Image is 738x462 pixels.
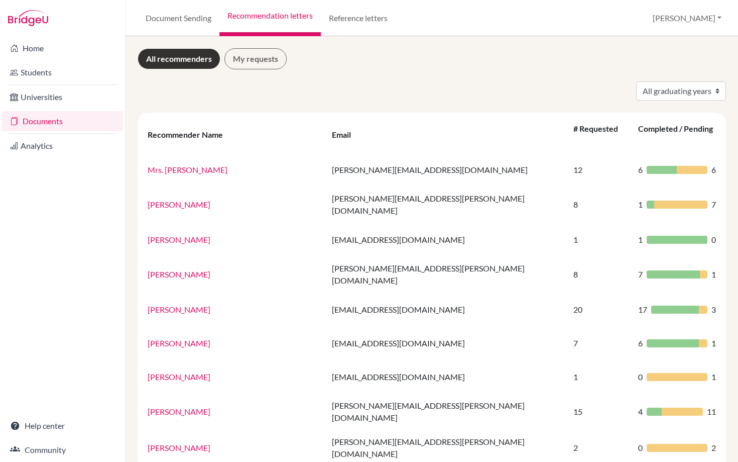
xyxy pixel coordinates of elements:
td: 12 [567,153,632,187]
td: [PERSON_NAME][EMAIL_ADDRESS][DOMAIN_NAME] [326,153,568,187]
span: 17 [638,304,647,316]
span: 0 [711,234,716,246]
a: Analytics [2,136,123,156]
td: [EMAIL_ADDRESS][DOMAIN_NAME] [326,223,568,256]
td: [PERSON_NAME][EMAIL_ADDRESS][PERSON_NAME][DOMAIN_NAME] [326,394,568,430]
a: Mrs. [PERSON_NAME] [148,165,227,174]
td: 15 [567,394,632,430]
span: 6 [638,164,643,176]
td: [EMAIL_ADDRESS][DOMAIN_NAME] [326,326,568,360]
span: 1 [638,234,643,246]
a: Community [2,440,123,460]
span: 0 [638,442,643,454]
a: [PERSON_NAME] [148,338,210,348]
a: Home [2,38,123,58]
td: [EMAIL_ADDRESS][DOMAIN_NAME] [326,293,568,326]
a: [PERSON_NAME] [148,235,210,244]
span: 0 [638,371,643,383]
span: 6 [711,164,716,176]
a: Documents [2,111,123,131]
div: # Requested [573,124,618,145]
a: Universities [2,87,123,107]
a: All recommenders [138,48,220,69]
td: [PERSON_NAME][EMAIL_ADDRESS][PERSON_NAME][DOMAIN_NAME] [326,256,568,293]
span: 6 [638,337,643,349]
span: 2 [711,442,716,454]
span: 1 [711,337,716,349]
div: Email [332,130,361,139]
span: 1 [638,199,643,211]
button: [PERSON_NAME] [648,9,726,28]
div: Completed / Pending [638,124,713,145]
a: [PERSON_NAME] [148,443,210,452]
a: [PERSON_NAME] [148,407,210,416]
a: [PERSON_NAME] [148,269,210,279]
td: 1 [567,223,632,256]
span: 7 [711,199,716,211]
a: Help center [2,416,123,436]
a: [PERSON_NAME] [148,305,210,314]
a: Students [2,62,123,82]
td: 1 [567,360,632,394]
a: [PERSON_NAME] [148,200,210,209]
span: 7 [638,268,643,281]
td: 20 [567,293,632,326]
span: 3 [711,304,716,316]
td: 8 [567,187,632,223]
img: Bridge-U [8,10,48,26]
span: 1 [711,371,716,383]
span: 4 [638,406,643,418]
td: 7 [567,326,632,360]
span: 11 [707,406,716,418]
td: [EMAIL_ADDRESS][DOMAIN_NAME] [326,360,568,394]
div: Recommender Name [148,130,233,139]
td: 8 [567,256,632,293]
span: 1 [711,268,716,281]
a: My requests [224,48,287,69]
a: [PERSON_NAME] [148,372,210,382]
td: [PERSON_NAME][EMAIL_ADDRESS][PERSON_NAME][DOMAIN_NAME] [326,187,568,223]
